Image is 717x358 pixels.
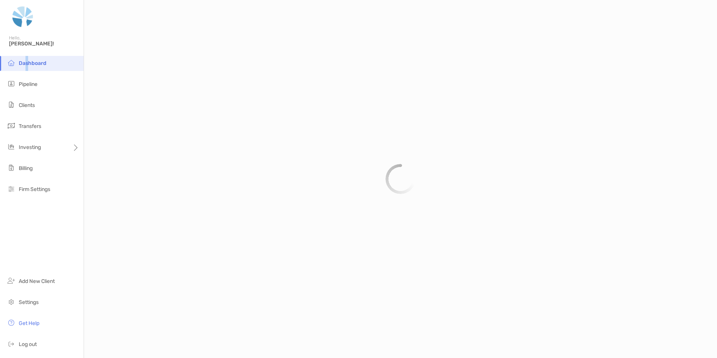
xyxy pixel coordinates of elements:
[7,297,16,306] img: settings icon
[19,144,41,150] span: Investing
[7,163,16,172] img: billing icon
[19,278,55,284] span: Add New Client
[7,121,16,130] img: transfers icon
[9,3,37,30] img: Zoe Logo
[7,100,16,109] img: clients icon
[9,41,79,47] span: [PERSON_NAME]!
[19,299,39,305] span: Settings
[19,320,39,326] span: Get Help
[7,184,16,193] img: firm-settings icon
[19,81,37,87] span: Pipeline
[19,102,35,108] span: Clients
[19,123,41,129] span: Transfers
[7,276,16,285] img: add_new_client icon
[7,339,16,348] img: logout icon
[19,186,50,193] span: Firm Settings
[7,79,16,88] img: pipeline icon
[19,341,37,347] span: Log out
[7,142,16,151] img: investing icon
[19,60,46,66] span: Dashboard
[19,165,33,171] span: Billing
[7,58,16,67] img: dashboard icon
[7,318,16,327] img: get-help icon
